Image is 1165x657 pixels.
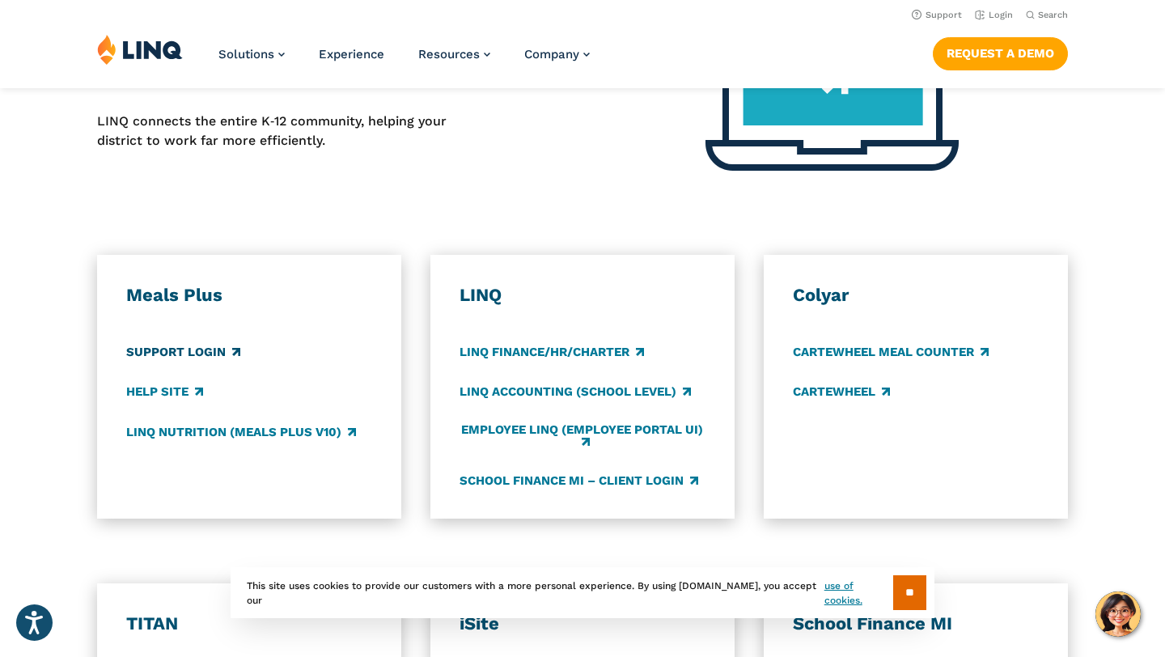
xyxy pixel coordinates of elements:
span: Search [1038,10,1068,20]
nav: Primary Navigation [218,34,590,87]
a: CARTEWHEEL [793,384,890,401]
a: Login [975,10,1013,20]
a: LINQ Nutrition (Meals Plus v10) [126,423,356,441]
a: Support [912,10,962,20]
h3: Colyar [793,284,1039,307]
a: Experience [319,47,384,61]
div: This site uses cookies to provide our customers with a more personal experience. By using [DOMAIN... [231,567,934,618]
button: Hello, have a question? Let’s chat. [1095,591,1141,637]
button: Open Search Bar [1026,9,1068,21]
a: Employee LINQ (Employee Portal UI) [460,423,705,450]
img: LINQ | K‑12 Software [97,34,183,65]
a: LINQ Finance/HR/Charter [460,344,644,362]
a: School Finance MI – Client Login [460,472,698,490]
p: LINQ connects the entire K‑12 community, helping your district to work far more efficiently. [97,112,485,151]
a: Request a Demo [933,37,1068,70]
h3: Meals Plus [126,284,372,307]
span: Resources [418,47,480,61]
a: LINQ Accounting (school level) [460,384,691,401]
a: Help Site [126,384,203,401]
a: CARTEWHEEL Meal Counter [793,344,989,362]
span: Solutions [218,47,274,61]
a: use of cookies. [824,579,893,608]
a: Company [524,47,590,61]
nav: Button Navigation [933,34,1068,70]
a: Resources [418,47,490,61]
a: Support Login [126,344,240,362]
a: Solutions [218,47,285,61]
h3: LINQ [460,284,705,307]
span: Company [524,47,579,61]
